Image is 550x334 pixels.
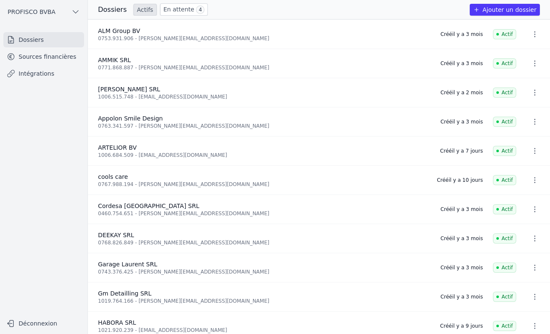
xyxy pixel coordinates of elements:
div: Créé il y a 3 mois [441,60,483,67]
div: 1006.684.509 - [EMAIL_ADDRESS][DOMAIN_NAME] [98,152,430,159]
div: 0771.868.887 - [PERSON_NAME][EMAIL_ADDRESS][DOMAIN_NAME] [98,64,430,71]
span: cools care [98,173,128,180]
div: 0753.931.906 - [PERSON_NAME][EMAIL_ADDRESS][DOMAIN_NAME] [98,35,430,42]
h3: Dossiers [98,5,127,15]
span: Actif [493,263,516,273]
span: HABORA SRL [98,319,136,326]
span: 4 [196,5,204,14]
span: Actif [493,117,516,127]
div: Créé il y a 7 jours [440,148,483,154]
span: PROFISCO BVBA [8,8,55,16]
a: Dossiers [3,32,84,47]
span: Actif [493,58,516,68]
a: Sources financières [3,49,84,64]
div: 1019.764.166 - [PERSON_NAME][EMAIL_ADDRESS][DOMAIN_NAME] [98,298,430,304]
span: Actif [493,88,516,98]
span: ARTELIOR BV [98,144,137,151]
div: 0768.826.849 - [PERSON_NAME][EMAIL_ADDRESS][DOMAIN_NAME] [98,239,430,246]
div: Créé il y a 3 mois [441,206,483,213]
div: Créé il y a 2 mois [441,89,483,96]
div: Créé il y a 3 mois [441,235,483,242]
div: Créé il y a 10 jours [437,177,483,183]
span: Actif [493,233,516,244]
a: Intégrations [3,66,84,81]
a: En attente 4 [160,3,208,16]
span: Actif [493,204,516,214]
a: Actifs [133,4,157,16]
span: Gm Detailling SRL [98,290,152,297]
div: 0460.754.651 - [PERSON_NAME][EMAIL_ADDRESS][DOMAIN_NAME] [98,210,430,217]
span: DEEKAY SRL [98,232,134,238]
span: ALM Group BV [98,27,140,34]
span: AMMIK SRL [98,57,131,63]
button: PROFISCO BVBA [3,5,84,19]
div: Créé il y a 3 mois [441,264,483,271]
div: 1006.515.748 - [EMAIL_ADDRESS][DOMAIN_NAME] [98,93,430,100]
button: Ajouter un dossier [470,4,540,16]
span: [PERSON_NAME] SRL [98,86,160,93]
span: Appolon Smile Design [98,115,163,122]
span: Actif [493,175,516,185]
div: Créé il y a 3 mois [441,118,483,125]
div: Créé il y a 9 jours [440,323,483,329]
span: Garage Laurent SRL [98,261,157,268]
span: Cordesa [GEOGRAPHIC_DATA] SRL [98,203,199,209]
div: Créé il y a 3 mois [441,31,483,38]
span: Actif [493,292,516,302]
div: 0767.988.194 - [PERSON_NAME][EMAIL_ADDRESS][DOMAIN_NAME] [98,181,427,188]
div: Créé il y a 3 mois [441,293,483,300]
div: 0763.341.597 - [PERSON_NAME][EMAIL_ADDRESS][DOMAIN_NAME] [98,123,430,129]
button: Déconnexion [3,317,84,330]
span: Actif [493,29,516,39]
div: 1021.920.239 - [EMAIL_ADDRESS][DOMAIN_NAME] [98,327,430,334]
div: 0743.376.425 - [PERSON_NAME][EMAIL_ADDRESS][DOMAIN_NAME] [98,268,430,275]
span: Actif [493,146,516,156]
span: Actif [493,321,516,331]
